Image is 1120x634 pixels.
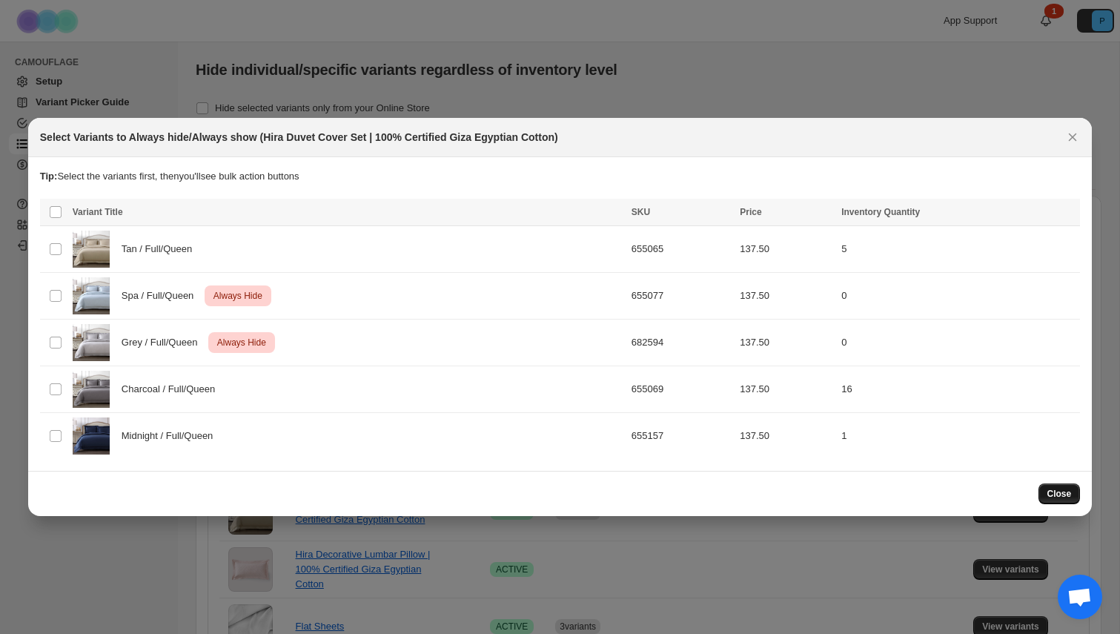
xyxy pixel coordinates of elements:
[211,287,265,305] span: Always Hide
[122,335,205,350] span: Grey / Full/Queen
[40,169,1080,184] p: Select the variants first, then you'll see bulk action buttons
[73,207,123,217] span: Variant Title
[73,277,110,314] img: Hira-Duvet-Spa.jpg
[735,320,837,366] td: 137.50
[632,207,650,217] span: SKU
[73,417,110,455] img: Hira-Duvet-Midnight.jpg
[627,273,735,320] td: 655077
[735,226,837,273] td: 137.50
[214,334,269,351] span: Always Hide
[1062,127,1083,148] button: Close
[837,413,1080,460] td: 1
[40,130,558,145] h2: Select Variants to Always hide/Always show (Hira Duvet Cover Set | 100% Certified Giza Egyptian C...
[1047,488,1072,500] span: Close
[73,231,110,268] img: Hira-Duvet-Tan.jpg
[627,226,735,273] td: 655065
[837,226,1080,273] td: 5
[122,242,200,257] span: Tan / Full/Queen
[1058,575,1102,619] a: Open chat
[73,371,110,408] img: Hira-Duvet-Charcoal.jpg
[40,171,58,182] strong: Tip:
[735,413,837,460] td: 137.50
[73,324,110,361] img: Hira-Duvet-Grey.jpg
[841,207,920,217] span: Inventory Quantity
[837,366,1080,413] td: 16
[837,320,1080,366] td: 0
[627,413,735,460] td: 655157
[740,207,761,217] span: Price
[122,288,202,303] span: Spa / Full/Queen
[627,320,735,366] td: 682594
[627,366,735,413] td: 655069
[735,366,837,413] td: 137.50
[122,382,223,397] span: Charcoal / Full/Queen
[122,429,221,443] span: Midnight / Full/Queen
[1038,483,1081,504] button: Close
[735,273,837,320] td: 137.50
[837,273,1080,320] td: 0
